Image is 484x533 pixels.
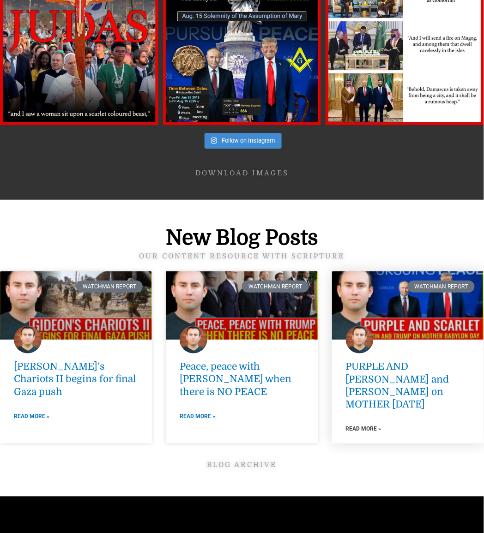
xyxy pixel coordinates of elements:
img: Marco [180,326,207,353]
div: Watchman Report [408,281,475,293]
svg: Instagram [211,137,217,144]
a: Read more about Gideon’s Chariots II begins for final Gaza push [14,411,49,421]
a: [PERSON_NAME]’s Chariots II begins for final Gaza push [14,361,136,397]
img: Marco [14,326,42,353]
a: Peace, peace with [PERSON_NAME] when there is NO PEACE [180,361,291,397]
a: Read more about Peace, peace with Trump when there is NO PEACE [180,411,215,421]
div: Watchman Report [242,281,309,293]
a: Read more about PURPLE AND SCARLET Putin and Trump on MOTHER BABYLON day [346,424,381,434]
a: DOWNLOAD IMAGEs [195,169,289,177]
a: Blog archive [207,461,277,469]
a: PURPLE AND [PERSON_NAME] and [PERSON_NAME] on MOTHER [DATE] [346,361,449,410]
span: Follow on Instagram [222,137,275,144]
a: Instagram Follow on Instagram [205,133,281,149]
img: Marco [346,326,374,353]
div: Watchman Report [76,281,143,293]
